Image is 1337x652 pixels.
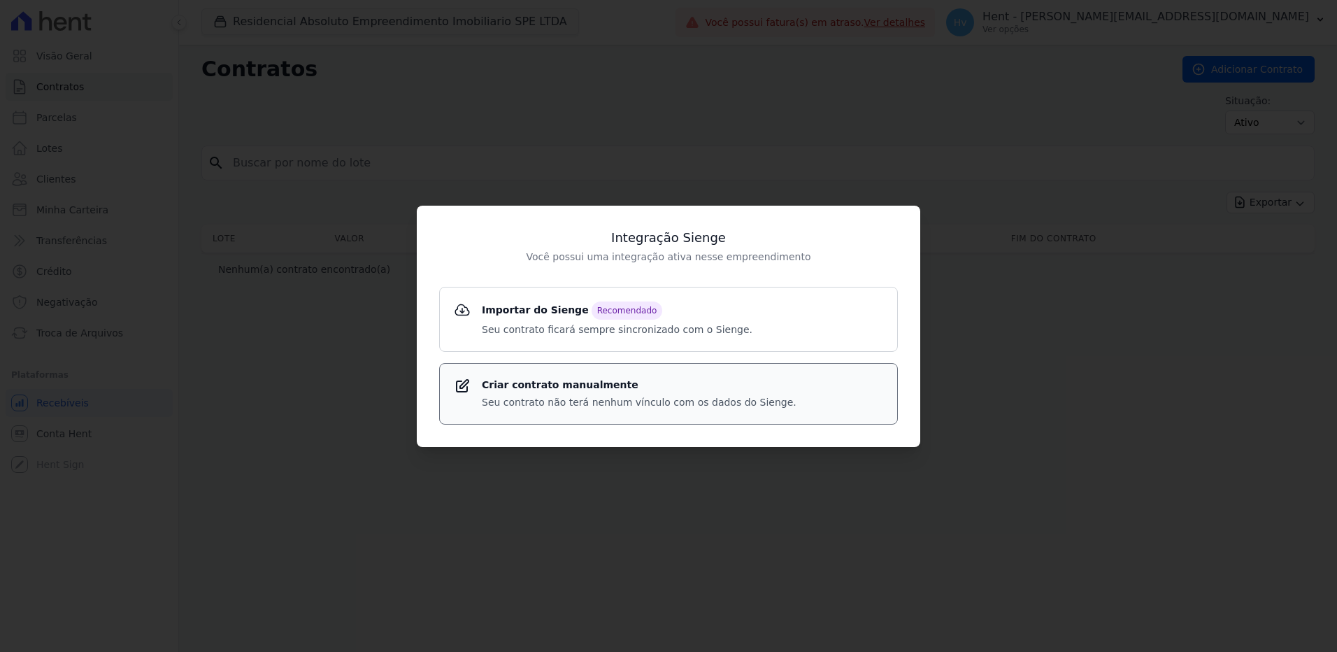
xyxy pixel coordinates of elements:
strong: Criar contrato manualmente [482,378,796,392]
span: Recomendado [592,302,663,320]
p: Seu contrato ficará sempre sincronizado com o Sienge. [482,323,752,337]
strong: Importar do Sienge [482,302,752,320]
a: Importar do SiengeRecomendado Seu contrato ficará sempre sincronizado com o Sienge. [439,287,898,352]
h3: Integração Sienge [439,228,898,247]
p: Você possui uma integração ativa nesse empreendimento [439,250,898,264]
p: Seu contrato não terá nenhum vínculo com os dados do Sienge. [482,395,796,410]
a: Criar contrato manualmente Seu contrato não terá nenhum vínculo com os dados do Sienge. [439,363,898,425]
